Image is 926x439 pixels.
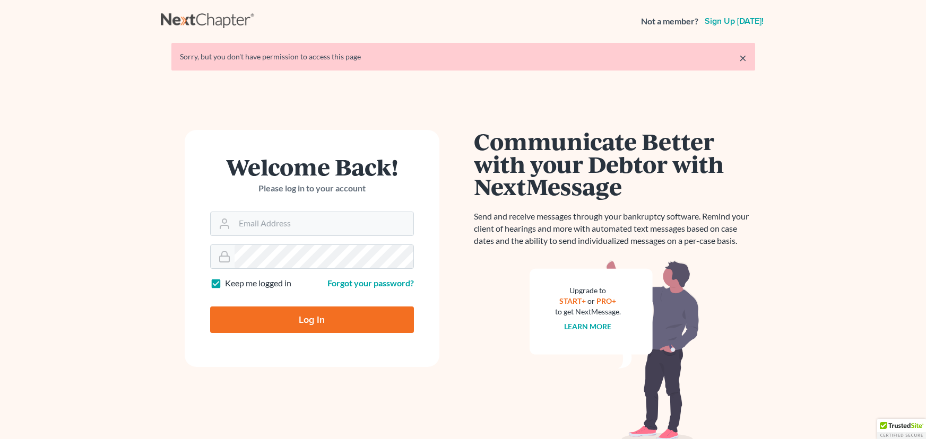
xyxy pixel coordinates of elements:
input: Email Address [235,212,413,235]
a: Learn more [564,322,611,331]
p: Send and receive messages through your bankruptcy software. Remind your client of hearings and mo... [474,210,755,247]
div: Sorry, but you don't have permission to access this page [180,51,747,62]
a: × [739,51,747,64]
h1: Welcome Back! [210,155,414,178]
span: or [587,296,595,305]
div: TrustedSite Certified [877,419,926,439]
a: Forgot your password? [327,278,414,288]
div: to get NextMessage. [555,306,621,317]
label: Keep me logged in [225,277,291,289]
a: START+ [559,296,586,305]
a: Sign up [DATE]! [703,17,766,25]
div: Upgrade to [555,285,621,296]
input: Log In [210,306,414,333]
p: Please log in to your account [210,182,414,195]
a: PRO+ [596,296,616,305]
h1: Communicate Better with your Debtor with NextMessage [474,130,755,198]
strong: Not a member? [641,15,698,28]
